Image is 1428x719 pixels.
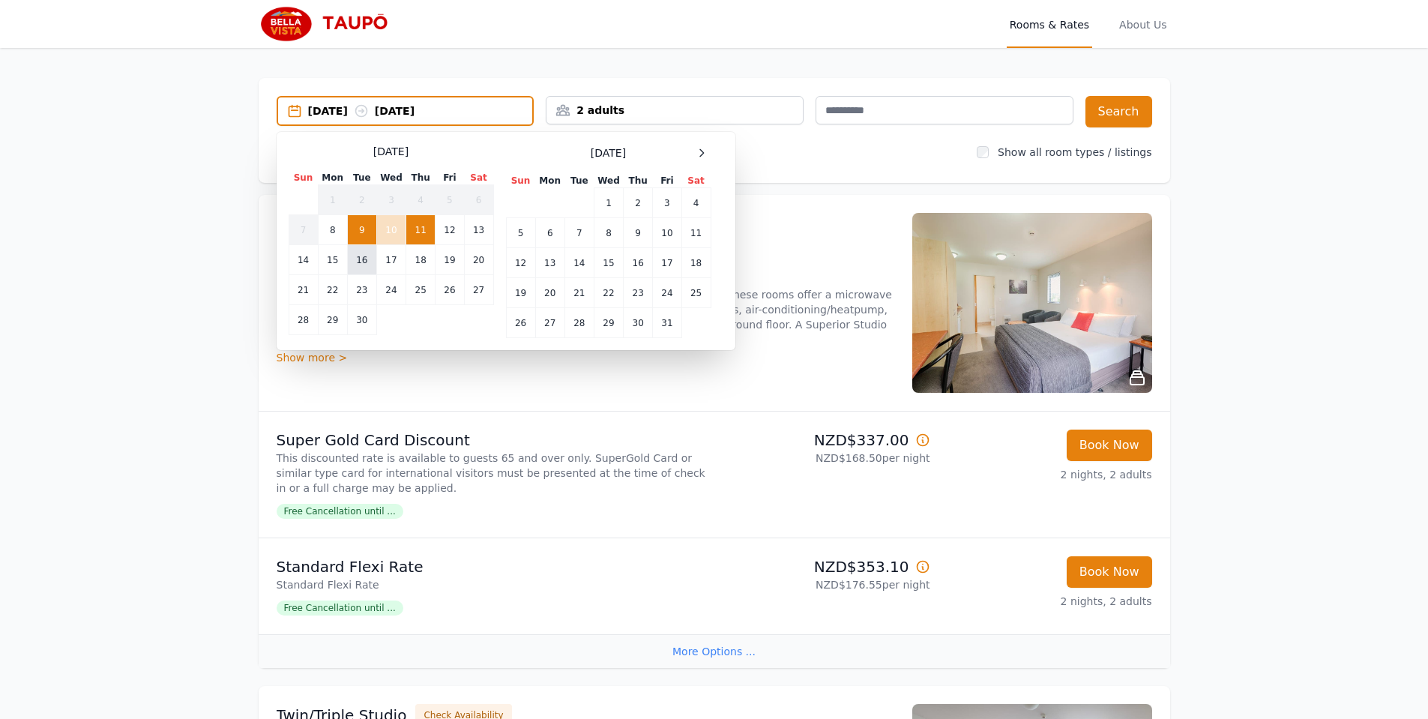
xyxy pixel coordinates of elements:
[436,275,464,305] td: 26
[347,245,376,275] td: 16
[998,146,1151,158] label: Show all room types / listings
[376,245,406,275] td: 17
[436,171,464,185] th: Fri
[942,467,1152,482] p: 2 nights, 2 adults
[289,215,318,245] td: 7
[506,278,535,308] td: 19
[1067,430,1152,461] button: Book Now
[318,171,347,185] th: Mon
[406,171,436,185] th: Thu
[681,218,711,248] td: 11
[347,171,376,185] th: Tue
[259,634,1170,668] div: More Options ...
[591,145,626,160] span: [DATE]
[564,248,594,278] td: 14
[318,275,347,305] td: 22
[277,577,708,592] p: Standard Flexi Rate
[653,308,681,338] td: 31
[406,185,436,215] td: 4
[347,305,376,335] td: 30
[277,451,708,496] p: This discounted rate is available to guests 65 and over only. SuperGold Card or similar type card...
[506,174,535,188] th: Sun
[318,215,347,245] td: 8
[594,188,623,218] td: 1
[464,215,493,245] td: 13
[318,245,347,275] td: 15
[308,103,533,118] div: [DATE] [DATE]
[506,248,535,278] td: 12
[406,215,436,245] td: 11
[681,248,711,278] td: 18
[289,275,318,305] td: 21
[436,215,464,245] td: 12
[318,305,347,335] td: 29
[464,185,493,215] td: 6
[535,278,564,308] td: 20
[546,103,803,118] div: 2 adults
[277,601,403,616] span: Free Cancellation until ...
[406,275,436,305] td: 25
[681,188,711,218] td: 4
[464,245,493,275] td: 20
[347,215,376,245] td: 9
[376,275,406,305] td: 24
[289,305,318,335] td: 28
[406,245,436,275] td: 18
[624,278,653,308] td: 23
[436,245,464,275] td: 19
[277,430,708,451] p: Super Gold Card Discount
[289,171,318,185] th: Sun
[720,556,930,577] p: NZD$353.10
[594,248,623,278] td: 15
[653,248,681,278] td: 17
[720,451,930,466] p: NZD$168.50 per night
[720,430,930,451] p: NZD$337.00
[1067,556,1152,588] button: Book Now
[624,308,653,338] td: 30
[347,275,376,305] td: 23
[373,144,409,159] span: [DATE]
[259,6,403,42] img: Bella Vista Taupo
[624,174,653,188] th: Thu
[376,215,406,245] td: 10
[277,504,403,519] span: Free Cancellation until ...
[506,218,535,248] td: 5
[506,308,535,338] td: 26
[535,218,564,248] td: 6
[535,174,564,188] th: Mon
[564,174,594,188] th: Tue
[376,171,406,185] th: Wed
[653,188,681,218] td: 3
[594,174,623,188] th: Wed
[376,185,406,215] td: 3
[681,278,711,308] td: 25
[277,556,708,577] p: Standard Flexi Rate
[624,188,653,218] td: 2
[653,218,681,248] td: 10
[464,171,493,185] th: Sat
[564,278,594,308] td: 21
[436,185,464,215] td: 5
[564,218,594,248] td: 7
[624,248,653,278] td: 16
[347,185,376,215] td: 2
[535,308,564,338] td: 27
[681,174,711,188] th: Sat
[594,218,623,248] td: 8
[653,278,681,308] td: 24
[1085,96,1152,127] button: Search
[318,185,347,215] td: 1
[564,308,594,338] td: 28
[277,350,894,365] div: Show more >
[624,218,653,248] td: 9
[535,248,564,278] td: 13
[464,275,493,305] td: 27
[594,308,623,338] td: 29
[653,174,681,188] th: Fri
[594,278,623,308] td: 22
[942,594,1152,609] p: 2 nights, 2 adults
[720,577,930,592] p: NZD$176.55 per night
[289,245,318,275] td: 14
